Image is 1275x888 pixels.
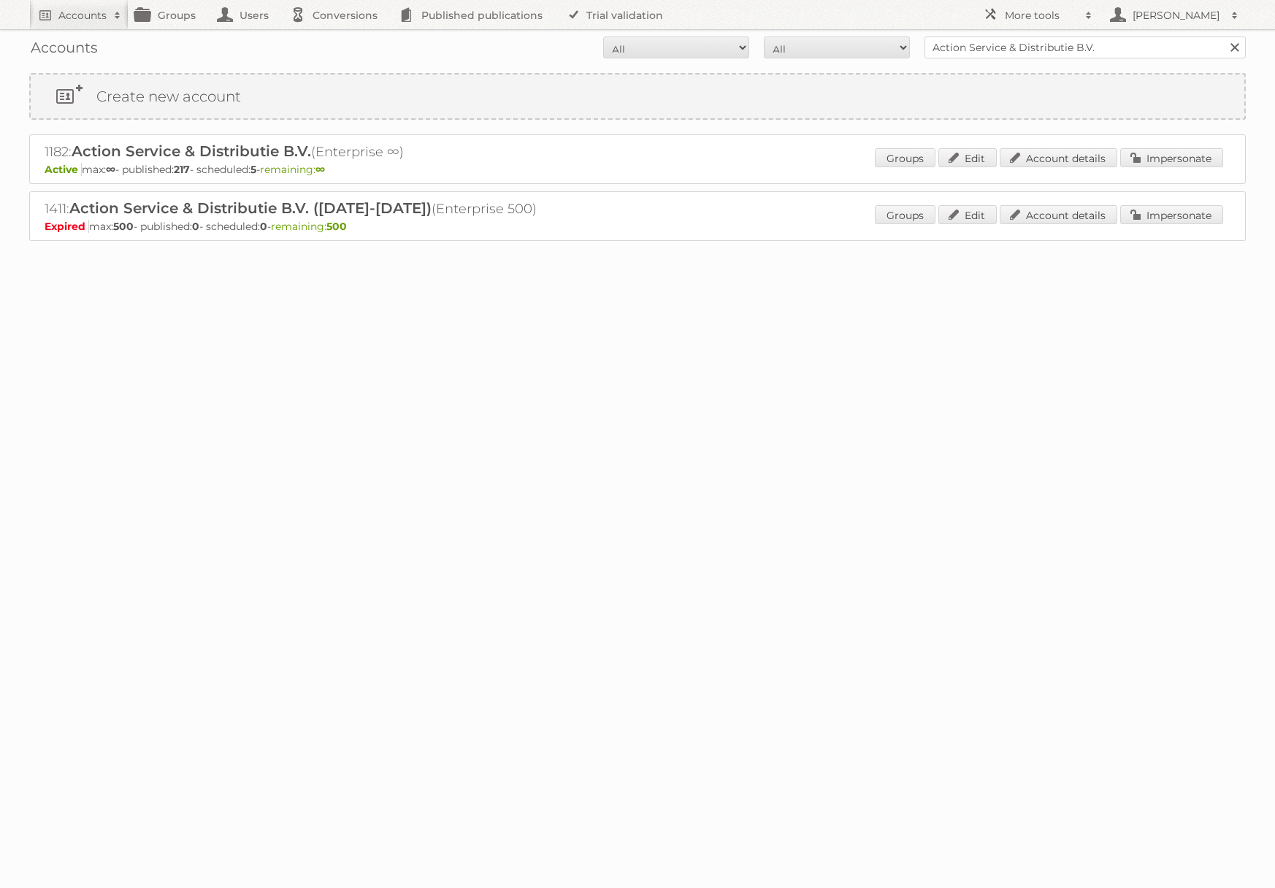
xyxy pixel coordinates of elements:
a: Edit [938,148,997,167]
a: Create new account [31,74,1244,118]
p: max: - published: - scheduled: - [45,163,1230,176]
a: Edit [938,205,997,224]
span: remaining: [260,163,325,176]
strong: ∞ [106,163,115,176]
a: Impersonate [1120,205,1223,224]
strong: 5 [250,163,256,176]
strong: 0 [260,220,267,233]
span: Active [45,163,82,176]
span: Expired [45,220,89,233]
a: Account details [1000,148,1117,167]
a: Groups [875,205,935,224]
h2: [PERSON_NAME] [1129,8,1224,23]
strong: 217 [174,163,190,176]
strong: 0 [192,220,199,233]
span: Action Service & Distributie B.V. [72,142,311,160]
a: Impersonate [1120,148,1223,167]
h2: 1411: (Enterprise 500) [45,199,556,218]
h2: More tools [1005,8,1078,23]
span: Action Service & Distributie B.V. ([DATE]-[DATE]) [69,199,432,217]
h2: 1182: (Enterprise ∞) [45,142,556,161]
strong: ∞ [315,163,325,176]
h2: Accounts [58,8,107,23]
a: Groups [875,148,935,167]
p: max: - published: - scheduled: - [45,220,1230,233]
a: Account details [1000,205,1117,224]
strong: 500 [326,220,347,233]
strong: 500 [113,220,134,233]
span: remaining: [271,220,347,233]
